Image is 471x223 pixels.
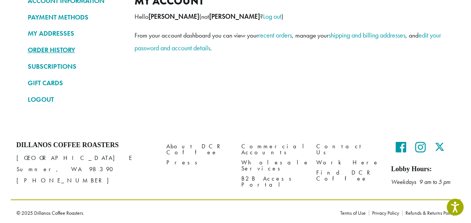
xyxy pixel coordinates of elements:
[329,31,405,39] a: shipping and billing addresses
[316,168,380,184] a: Find DCR Coffee
[28,27,123,40] a: MY ADDRESSES
[135,29,444,54] p: From your account dashboard you can view your , manage your , and .
[263,12,281,21] a: Log out
[16,152,155,186] p: [GEOGRAPHIC_DATA] E Sumner, WA 98390 [PHONE_NUMBER]
[258,31,292,39] a: recent orders
[28,44,123,56] a: ORDER HISTORY
[391,178,450,186] em: Weekdays 9 am to 5 pm
[28,60,123,73] a: SUBSCRIPTIONS
[391,165,455,173] h5: Lobby Hours:
[241,174,305,190] a: B2B Access Portal
[316,158,380,168] a: Work Here
[166,158,230,168] a: Press
[340,210,369,215] a: Terms of Use
[369,210,402,215] a: Privacy Policy
[135,31,441,52] a: edit your password and account details
[148,12,199,21] strong: [PERSON_NAME]
[316,141,380,157] a: Contact Us
[135,10,444,23] p: Hello (not ? )
[241,141,305,157] a: Commercial Accounts
[166,141,230,157] a: About DCR Coffee
[16,141,155,149] h4: Dillanos Coffee Roasters
[209,12,260,21] strong: [PERSON_NAME]
[16,210,329,215] p: © 2025 Dillanos Coffee Roasters.
[402,210,455,215] a: Refunds & Returns Policy
[28,11,123,24] a: PAYMENT METHODS
[28,77,123,89] a: GIFT CARDS
[241,158,305,174] a: Wholesale Services
[28,93,123,106] a: LOGOUT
